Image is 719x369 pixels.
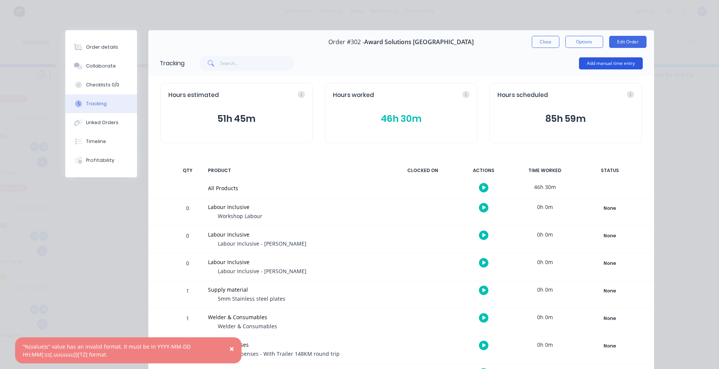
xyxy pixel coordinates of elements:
[328,38,364,46] span: Order #302 -
[208,258,385,266] div: Labour Inclusive
[582,313,637,324] button: None
[517,254,573,271] div: 0h 0m
[208,341,385,349] div: Travel Expenses
[229,343,234,354] span: ×
[176,310,199,336] div: 1
[218,295,285,302] span: 5mm Stainless steel plates
[86,157,114,164] div: Profitability
[86,63,116,69] div: Collaborate
[517,336,573,353] div: 0h 0m
[168,91,219,100] span: Hours estimated
[517,163,573,178] div: TIME WORKED
[456,163,512,178] div: ACTIONS
[208,313,385,321] div: Welder & Consumables
[583,341,637,351] div: None
[86,81,119,88] div: Checklists 0/0
[582,286,637,296] button: None
[86,138,106,145] div: Timeline
[218,268,306,275] span: Labour Inclusive - [PERSON_NAME]
[583,203,637,213] div: None
[517,309,573,326] div: 0h 0m
[582,341,637,351] button: None
[65,38,137,57] button: Order details
[578,163,642,178] div: STATUS
[208,231,385,238] div: Labour Inclusive
[203,163,390,178] div: PRODUCT
[86,119,119,126] div: Linked Orders
[218,240,306,247] span: Labour Inclusive - [PERSON_NAME]
[65,75,137,94] button: Checklists 0/0
[176,163,199,178] div: QTY
[579,57,643,69] button: Add manual time entry
[364,38,474,46] span: Award Solutions [GEOGRAPHIC_DATA]
[176,227,199,253] div: 0
[176,255,199,281] div: 0
[86,44,118,51] div: Order details
[86,100,107,107] div: Tracking
[583,231,637,241] div: None
[609,36,647,48] button: Edit Order
[208,203,385,211] div: Labour Inclusive
[583,258,637,268] div: None
[176,282,199,308] div: 1
[65,57,137,75] button: Collaborate
[23,343,219,358] div: “%(value)s” value has an invalid format. It must be in YYYY-MM-DD HH:MM[:ss[.uuuuuu]][TZ] format.
[222,340,242,358] button: Close
[218,212,262,220] span: Workshop Labour
[333,91,374,100] span: Hours worked
[218,323,277,330] span: Welder & Consumables
[517,281,573,298] div: 0h 0m
[160,59,185,68] div: Tracking
[220,56,294,71] input: Search...
[583,314,637,323] div: None
[497,112,634,126] button: 85h 59m
[65,132,137,151] button: Timeline
[168,112,305,126] button: 51h 45m
[517,226,573,243] div: 0h 0m
[176,200,199,226] div: 0
[582,231,637,241] button: None
[394,163,451,178] div: CLOCKED ON
[582,203,637,214] button: None
[517,178,573,195] div: 46h 30m
[208,286,385,294] div: Supply material
[65,151,137,170] button: Profitability
[517,198,573,215] div: 0h 0m
[583,286,637,296] div: None
[532,36,559,48] button: Close
[218,350,340,357] span: Travel Expenses - With Trailer 148KM round trip
[497,91,548,100] span: Hours scheduled
[582,258,637,269] button: None
[208,184,385,192] div: All Products
[65,113,137,132] button: Linked Orders
[65,94,137,113] button: Tracking
[565,36,603,48] button: Options
[333,112,470,126] button: 46h 30m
